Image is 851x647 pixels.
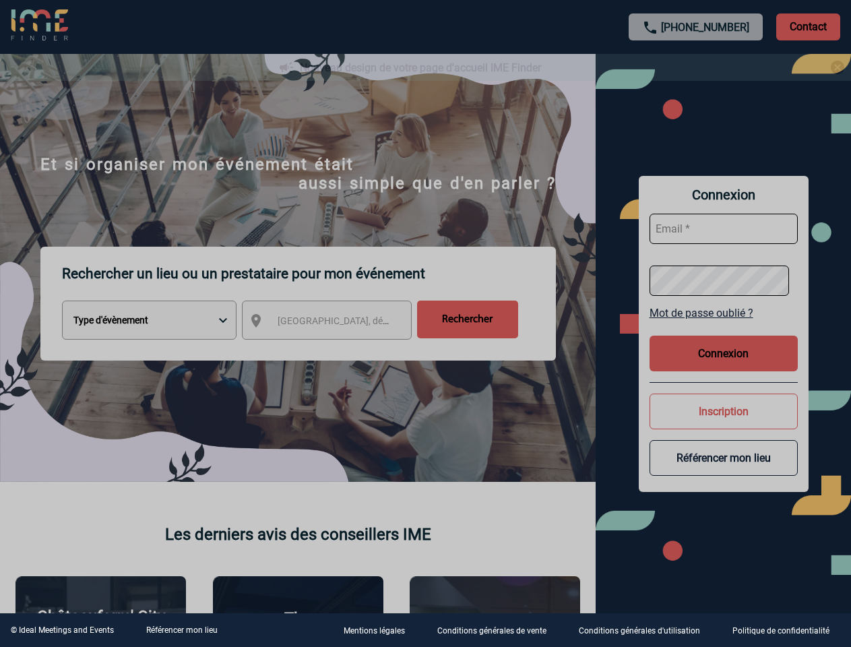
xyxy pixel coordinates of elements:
[11,625,114,635] div: © Ideal Meetings and Events
[732,627,829,636] p: Politique de confidentialité
[722,624,851,637] a: Politique de confidentialité
[568,624,722,637] a: Conditions générales d'utilisation
[579,627,700,636] p: Conditions générales d'utilisation
[427,624,568,637] a: Conditions générales de vente
[344,627,405,636] p: Mentions légales
[146,625,218,635] a: Référencer mon lieu
[333,624,427,637] a: Mentions légales
[437,627,546,636] p: Conditions générales de vente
